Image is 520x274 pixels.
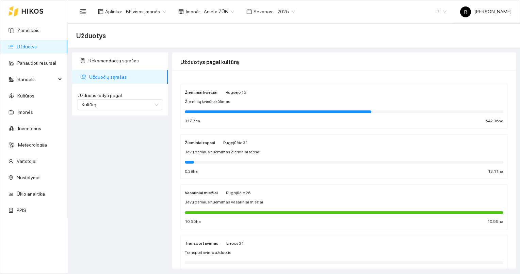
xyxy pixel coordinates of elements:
[185,249,231,256] span: Transportavimo užduotis
[254,8,273,15] span: Sezonas :
[185,90,217,95] strong: Žieminiai kviečiai
[488,168,503,175] span: 13.11 ha
[105,8,122,15] span: Aplinka :
[18,126,41,131] a: Inventorius
[17,208,26,213] a: PPIS
[185,168,198,175] span: 0.38 ha
[82,102,96,107] span: Kultūrą
[89,70,163,84] span: Užduočių sąrašas
[178,9,184,14] span: shop
[204,6,234,17] span: Arsėta ŽŪB
[180,84,508,129] a: Žieminiai kviečiaiRugsėjo 15Žieminių kviečių kūlimas317.7ha542.36ha
[226,90,246,95] span: Rugsėjo 15
[126,6,166,17] span: BP visos įmonės
[17,44,37,49] a: Užduotys
[76,5,90,18] button: menu-fold
[17,109,33,115] a: Įmonės
[17,93,34,98] a: Kultūros
[487,218,503,225] span: 10.55 ha
[17,60,56,66] a: Panaudoti resursai
[185,191,218,195] strong: Vasariniai miežiai
[180,52,508,72] div: Užduotys pagal kultūrą
[98,9,103,14] span: layout
[460,9,511,14] span: [PERSON_NAME]
[88,54,163,67] span: Rekomendacijų sąrašas
[80,9,86,15] span: menu-fold
[76,30,106,41] span: Užduotys
[185,140,215,145] strong: Žieminiai rapsai
[17,73,56,86] span: Sandėlis
[17,158,36,164] a: Vartotojai
[246,9,252,14] span: calendar
[185,8,200,15] span: Įmonė :
[185,149,260,155] span: Javų derliaus nuėmimas Žieminiai rapsai
[485,118,503,124] span: 542.36 ha
[18,142,47,148] a: Meteorologija
[185,241,218,246] strong: Transportavimas
[17,191,45,197] a: Ūkio analitika
[185,218,201,225] span: 10.55 ha
[78,92,162,99] label: Užduotis rodyti pagal
[185,118,200,124] span: 317.7 ha
[223,140,248,145] span: Rugpjūčio 31
[180,134,508,179] a: Žieminiai rapsaiRugpjūčio 31Javų derliaus nuėmimas Žieminiai rapsai0.38ha13.11ha
[180,184,508,229] a: Vasariniai miežiaiRugpjūčio 26Javų derliaus nuėmimas Vasariniai miežiai10.55ha10.55ha
[80,58,85,63] span: solution
[226,191,250,195] span: Rugpjūčio 26
[185,199,263,205] span: Javų derliaus nuėmimas Vasariniai miežiai
[277,6,295,17] span: 2025
[226,241,244,246] span: Liepos 31
[464,6,467,17] span: R
[17,28,39,33] a: Žemėlapis
[17,175,40,180] a: Nustatymai
[436,6,446,17] span: LT
[185,98,230,105] span: Žieminių kviečių kūlimas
